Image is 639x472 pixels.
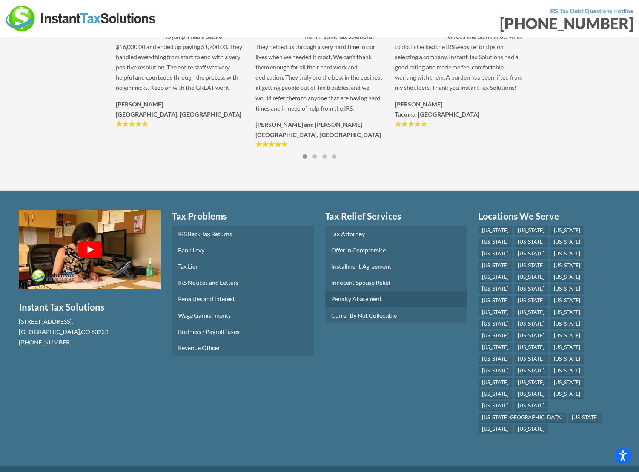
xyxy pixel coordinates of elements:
a: [US_STATE] [514,249,548,258]
a: Wage Garnishments [172,307,314,323]
strong: IRS Tax Debt Questions Hotline [549,7,633,14]
a: [US_STATE] [514,237,548,247]
a: [US_STATE] [478,354,512,364]
p: I just want to say what outstanding service I received from Instant Tax Solutions. They helped us... [255,11,384,113]
a: [US_STATE] [550,225,584,235]
a: Innocent Spouse Relief [325,274,467,291]
a: [US_STATE] [478,319,512,329]
a: [US_STATE] [550,331,584,340]
a: Business / Payroll Taxes [172,323,314,339]
a: [US_STATE] [514,331,548,340]
a: [US_STATE] [514,272,548,282]
a: [US_STATE] [478,284,512,294]
a: [US_STATE] [478,401,512,411]
a: [US_STATE] [478,272,512,282]
a: [US_STATE] [514,307,548,317]
strong: [PERSON_NAME] and [PERSON_NAME] [255,121,363,128]
a: Installment Agreement [325,258,467,274]
strong: [GEOGRAPHIC_DATA], [GEOGRAPHIC_DATA] [255,131,381,138]
img: Stars [116,120,148,128]
img: Stars [255,140,287,148]
span: [GEOGRAPHIC_DATA] [19,328,80,335]
strong: [PERSON_NAME] [395,100,442,108]
a: [US_STATE] [514,319,548,329]
a: [US_STATE] [550,272,584,282]
a: [US_STATE] [550,307,584,317]
a: [US_STATE] [550,319,584,329]
a: [US_STATE] [514,389,548,399]
img: Stars [395,120,427,128]
a: [US_STATE] [550,295,584,305]
a: [US_STATE][GEOGRAPHIC_DATA] [478,412,566,422]
a: [US_STATE] [478,424,512,434]
a: Penalties and Interest [172,291,314,307]
a: Tax Attorney [325,225,467,241]
h4: Instant Tax Solutions [19,300,161,313]
a: Tax Relief Services [325,210,467,223]
a: Currently Not Collectible [325,307,467,323]
a: Tax Lien [172,258,314,274]
a: [US_STATE] [478,331,512,340]
a: [US_STATE] [514,342,548,352]
a: Bank Levy [172,242,314,258]
a: [US_STATE] [478,225,512,235]
a: [US_STATE] [550,237,584,247]
a: [US_STATE] [514,225,548,235]
p: I had ten years of taxes I hadn’t filed. I was really nervous and didn’t know what to do. I check... [395,11,523,93]
a: Tax Problems [172,210,314,223]
span: [STREET_ADDRESS] [19,318,72,325]
a: Offer in Compromise [325,242,467,258]
div: , , [19,316,161,337]
a: Instant Tax Solutions Logo [6,14,157,21]
p: The experience was a painless one with no hassles of hoops to jump. I had a debt of $16,000.00 an... [116,11,244,93]
a: Locations We Serve [478,210,620,223]
a: [US_STATE] [550,377,584,387]
a: [US_STATE] [550,249,584,258]
a: [US_STATE] [550,260,584,270]
strong: Tacoma, [GEOGRAPHIC_DATA] [395,111,479,118]
a: [US_STATE] [478,295,512,305]
a: IRS Notices and Letters [172,274,314,291]
span: [PHONE_NUMBER] [19,338,72,345]
a: [US_STATE] [478,237,512,247]
a: [US_STATE] [478,260,512,270]
a: [US_STATE] [514,366,548,375]
a: [US_STATE] [478,307,512,317]
a: [US_STATE] [478,249,512,258]
a: Penalty Abatement [325,291,467,307]
strong: [GEOGRAPHIC_DATA], [GEOGRAPHIC_DATA] [116,111,241,118]
a: [US_STATE] [550,342,584,352]
a: Revenue Officer [172,340,314,356]
div: [PHONE_NUMBER] [325,16,633,31]
img: Instant Tax Solutions Logo [6,6,157,31]
a: [US_STATE] [514,354,548,364]
a: [US_STATE] [478,342,512,352]
strong: [PERSON_NAME] [116,100,163,108]
a: [US_STATE] [550,354,584,364]
a: [US_STATE] [514,377,548,387]
a: [US_STATE] [514,401,548,411]
a: [US_STATE] [550,284,584,294]
a: [US_STATE] [550,366,584,375]
a: [US_STATE] [514,424,548,434]
span: 80223 [91,328,108,335]
a: [US_STATE] [514,295,548,305]
a: [US_STATE] [514,260,548,270]
a: [US_STATE] [478,377,512,387]
a: [US_STATE] [514,284,548,294]
a: [US_STATE] [550,389,584,399]
a: IRS Back Tax Returns [172,225,314,241]
button: Play Youtube video [19,210,161,289]
a: [US_STATE] [478,366,512,375]
span: CO [81,328,90,335]
a: [US_STATE] [478,389,512,399]
a: [US_STATE] [568,412,602,422]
